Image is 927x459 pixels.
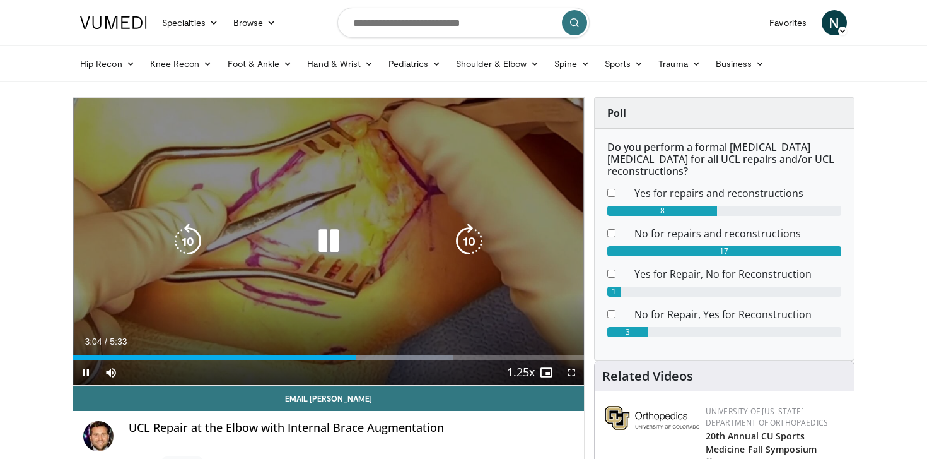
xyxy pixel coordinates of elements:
[154,10,226,35] a: Specialties
[607,287,621,297] div: 1
[706,430,817,455] a: 20th Annual CU Sports Medicine Fall Symposium
[73,355,584,360] div: Progress Bar
[448,51,547,76] a: Shoulder & Elbow
[129,421,574,435] h4: UCL Repair at the Elbow with Internal Brace Augmentation
[85,337,102,347] span: 3:04
[706,406,828,428] a: University of [US_STATE] Department of Orthopaedics
[559,360,584,385] button: Fullscreen
[651,51,708,76] a: Trauma
[607,141,841,178] h6: Do you perform a formal [MEDICAL_DATA] [MEDICAL_DATA] for all UCL repairs and/or UCL reconstructi...
[73,98,584,386] video-js: Video Player
[110,337,127,347] span: 5:33
[337,8,590,38] input: Search topics, interventions
[597,51,651,76] a: Sports
[226,10,284,35] a: Browse
[607,327,649,337] div: 3
[708,51,772,76] a: Business
[602,369,693,384] h4: Related Videos
[625,186,851,201] dd: Yes for repairs and reconstructions
[625,226,851,241] dd: No for repairs and reconstructions
[625,266,851,282] dd: Yes for Repair, No for Reconstruction
[381,51,448,76] a: Pediatrics
[300,51,381,76] a: Hand & Wrist
[508,360,533,385] button: Playback Rate
[80,16,147,29] img: VuMedi Logo
[607,206,718,216] div: 8
[73,51,143,76] a: Hip Recon
[533,360,559,385] button: Enable picture-in-picture mode
[625,307,851,322] dd: No for Repair, Yes for Reconstruction
[605,406,699,430] img: 355603a8-37da-49b6-856f-e00d7e9307d3.png.150x105_q85_autocrop_double_scale_upscale_version-0.2.png
[607,106,626,120] strong: Poll
[762,10,814,35] a: Favorites
[105,337,107,347] span: /
[83,421,114,451] img: Avatar
[607,246,841,256] div: 17
[73,360,98,385] button: Pause
[220,51,300,76] a: Foot & Ankle
[73,386,584,411] a: Email [PERSON_NAME]
[547,51,597,76] a: Spine
[98,360,124,385] button: Mute
[822,10,847,35] a: N
[143,51,220,76] a: Knee Recon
